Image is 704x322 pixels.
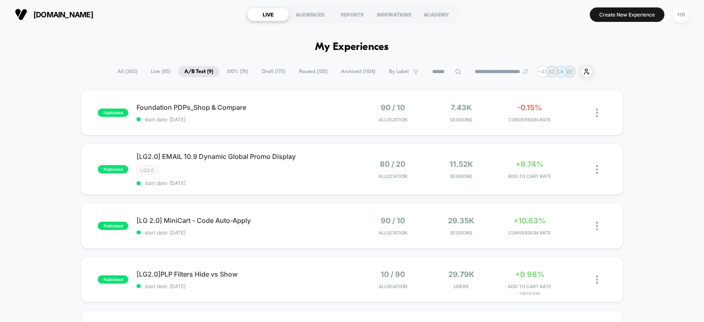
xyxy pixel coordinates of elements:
span: start date: [DATE] [137,116,351,123]
span: +9.74% [516,160,544,168]
span: Allocation [379,284,407,289]
span: 90 / 10 [381,103,405,112]
span: LG2.0 [137,166,158,175]
span: +0.98% [515,270,544,279]
span: [LG 2.0] MiniCart - Code Auto-Apply [137,216,351,225]
button: Create New Experience [590,7,664,22]
p: LK [558,69,564,75]
span: start date: [DATE] [137,180,351,186]
span: ADD TO CART RATE [497,173,562,179]
span: +10.63% [513,216,546,225]
span: start date: [DATE] [137,283,351,289]
img: close [596,109,598,117]
p: BE [567,69,573,75]
span: Allocation [379,230,407,236]
span: CONVERSION RATE [497,230,562,236]
span: -0.15% [517,103,542,112]
div: LIVE [247,8,289,21]
span: Sessions [429,117,493,123]
span: 7.43k [451,103,472,112]
span: published [98,222,128,230]
span: 29.35k [448,216,474,225]
span: 10 / 90 [381,270,405,279]
div: AUDIENCES [289,8,331,21]
span: Foundation PDPs_Shop & Compare [137,103,351,111]
span: CONVERSION RATE [497,117,562,123]
span: [DOMAIN_NAME] [33,10,93,19]
div: + 42 [537,66,549,78]
span: ADD TO CART RATE [497,284,562,289]
span: published [98,275,128,284]
span: By Label [389,69,409,75]
img: close [596,275,598,284]
span: 100% ( 76 ) [221,66,254,77]
span: Draft ( 175 ) [256,66,292,77]
button: [DOMAIN_NAME] [12,8,96,21]
span: published [98,165,128,173]
button: HR [671,6,692,23]
span: A/B Test ( 9 ) [178,66,219,77]
img: end [523,69,528,74]
p: KZ [549,69,555,75]
div: REPORTS [331,8,373,21]
span: [LG2.0] EMAIL 10.9 Dynamic Global Promo Display [137,152,351,161]
span: [LG2.0]PLP Filters Hide vs Show [137,270,351,278]
span: Archived ( 1104 ) [335,66,381,77]
span: published [98,109,128,117]
span: Live ( 85 ) [145,66,177,77]
img: close [596,222,598,230]
img: Visually logo [15,8,27,21]
img: close [596,165,598,174]
span: Paused ( 105 ) [293,66,334,77]
span: 80 / 20 [380,160,405,168]
span: Allocation [379,173,407,179]
div: INSPIRATIONS [373,8,415,21]
span: for Filters [497,291,562,296]
span: All ( 365 ) [111,66,144,77]
span: Allocation [379,117,407,123]
span: Sessions [429,230,493,236]
span: 11.52k [450,160,473,168]
span: Sessions [429,173,493,179]
span: 29.79k [448,270,474,279]
div: HR [673,7,689,23]
h1: My Experiences [315,41,389,53]
div: ACADEMY [415,8,457,21]
span: Users [429,284,493,289]
span: 90 / 10 [381,216,405,225]
span: start date: [DATE] [137,230,351,236]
